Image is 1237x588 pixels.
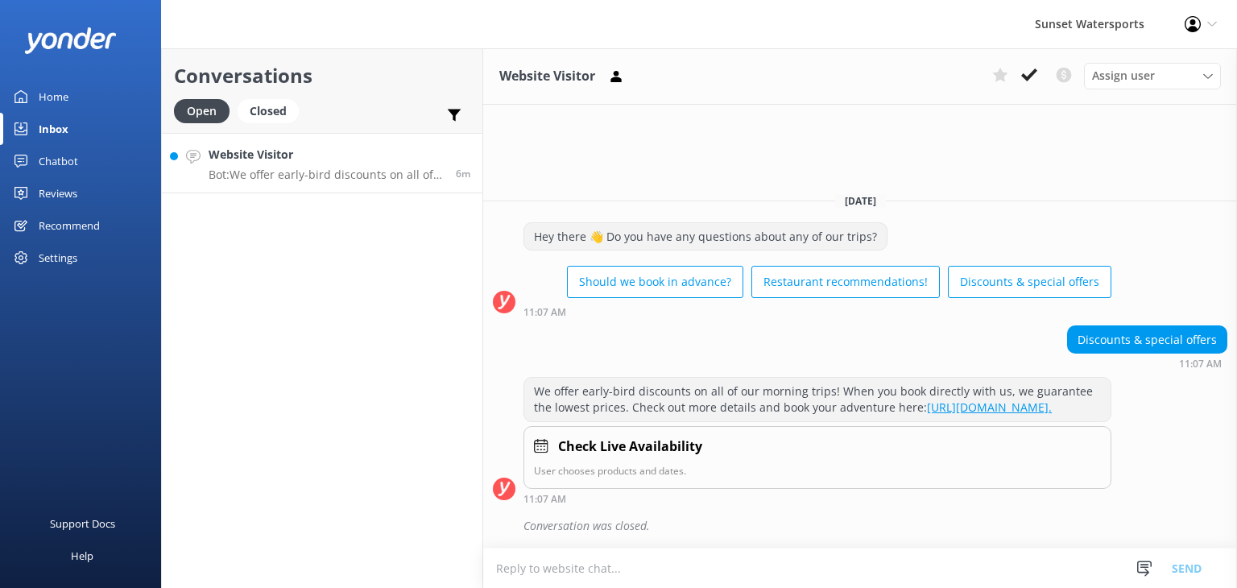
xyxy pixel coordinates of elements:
[71,540,93,572] div: Help
[174,101,238,119] a: Open
[1179,359,1222,369] strong: 11:07 AM
[174,60,470,91] h2: Conversations
[39,209,100,242] div: Recommend
[523,493,1111,504] div: Oct 05 2025 10:07am (UTC -05:00) America/Cancun
[1092,67,1155,85] span: Assign user
[835,194,886,208] span: [DATE]
[493,512,1227,540] div: 2025-10-05T15:58:44.689
[39,242,77,274] div: Settings
[1068,326,1227,354] div: Discounts & special offers
[39,145,78,177] div: Chatbot
[238,99,299,123] div: Closed
[523,308,566,317] strong: 11:07 AM
[534,463,1101,478] p: User chooses products and dates.
[523,512,1227,540] div: Conversation was closed.
[1067,358,1227,369] div: Oct 05 2025 10:07am (UTC -05:00) America/Cancun
[523,306,1111,317] div: Oct 05 2025 10:07am (UTC -05:00) America/Cancun
[238,101,307,119] a: Closed
[751,266,940,298] button: Restaurant recommendations!
[39,177,77,209] div: Reviews
[39,81,68,113] div: Home
[948,266,1111,298] button: Discounts & special offers
[162,133,482,193] a: Website VisitorBot:We offer early-bird discounts on all of our morning trips! When you book direc...
[39,113,68,145] div: Inbox
[1084,63,1221,89] div: Assign User
[174,99,230,123] div: Open
[558,437,702,458] h4: Check Live Availability
[499,66,595,87] h3: Website Visitor
[567,266,743,298] button: Should we book in advance?
[524,378,1111,420] div: We offer early-bird discounts on all of our morning trips! When you book directly with us, we gua...
[50,507,115,540] div: Support Docs
[209,168,444,182] p: Bot: We offer early-bird discounts on all of our morning trips! When you book directly with us, w...
[523,495,566,504] strong: 11:07 AM
[524,223,887,251] div: Hey there 👋 Do you have any questions about any of our trips?
[927,400,1052,415] a: [URL][DOMAIN_NAME].
[209,146,444,164] h4: Website Visitor
[456,167,470,180] span: Oct 05 2025 11:04am (UTC -05:00) America/Cancun
[24,27,117,54] img: yonder-white-logo.png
